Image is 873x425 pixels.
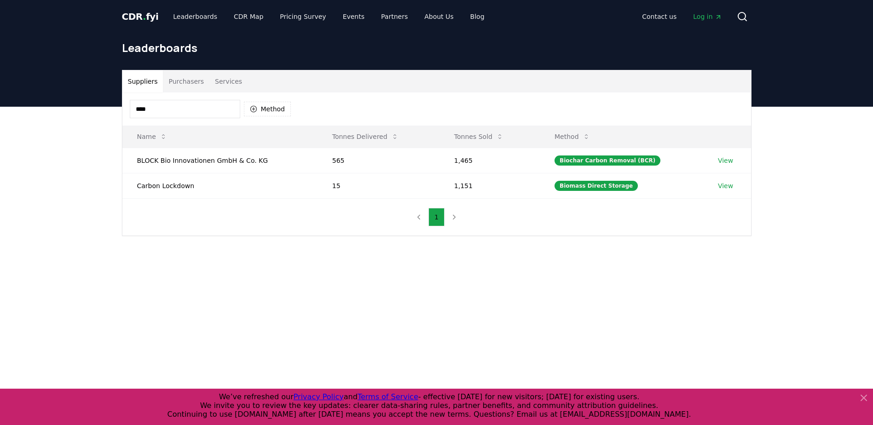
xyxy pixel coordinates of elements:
nav: Main [166,8,491,25]
span: Log in [693,12,722,21]
a: Leaderboards [166,8,225,25]
td: 1,151 [439,173,540,198]
button: Method [244,102,291,116]
span: CDR fyi [122,11,159,22]
a: Blog [463,8,492,25]
button: Name [130,127,174,146]
a: Events [335,8,372,25]
button: Services [209,70,248,92]
button: 1 [428,208,445,226]
button: Purchasers [163,70,209,92]
a: Contact us [635,8,684,25]
button: Method [547,127,597,146]
a: CDR Map [226,8,271,25]
td: Carbon Lockdown [122,173,318,198]
td: 1,465 [439,148,540,173]
a: View [718,156,733,165]
a: Partners [374,8,415,25]
h1: Leaderboards [122,40,752,55]
a: Log in [686,8,729,25]
div: Biomass Direct Storage [555,181,638,191]
nav: Main [635,8,729,25]
td: 15 [318,173,439,198]
a: CDR.fyi [122,10,159,23]
button: Suppliers [122,70,163,92]
div: Biochar Carbon Removal (BCR) [555,155,660,166]
span: . [143,11,146,22]
td: 565 [318,148,439,173]
a: View [718,181,733,190]
a: About Us [417,8,461,25]
button: Tonnes Delivered [325,127,406,146]
button: Tonnes Sold [447,127,511,146]
td: BLOCK Bio Innovationen GmbH & Co. KG [122,148,318,173]
a: Pricing Survey [272,8,333,25]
